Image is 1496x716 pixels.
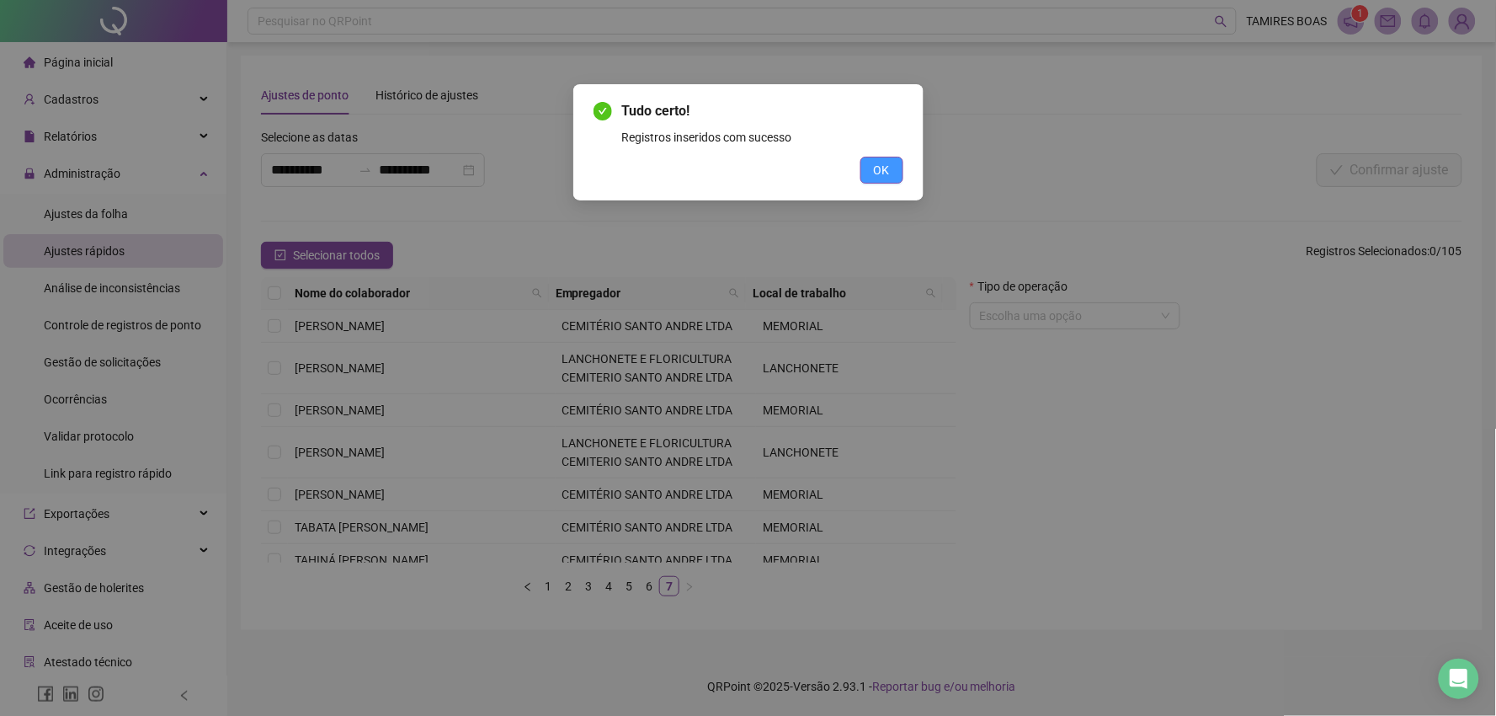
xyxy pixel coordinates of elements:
div: Open Intercom Messenger [1439,659,1479,699]
span: OK [874,161,890,179]
button: OK [860,157,903,184]
div: Registros inseridos com sucesso [622,128,903,147]
span: Tudo certo! [622,101,903,121]
span: check-circle [594,102,612,120]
